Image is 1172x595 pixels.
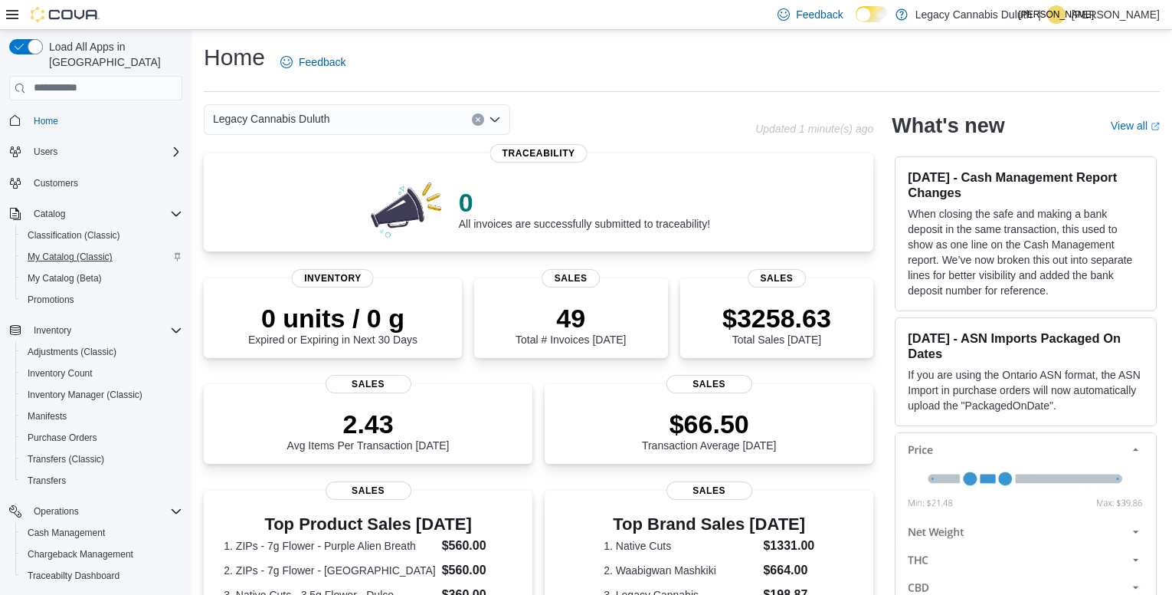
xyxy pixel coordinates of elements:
[28,173,182,192] span: Customers
[15,246,188,268] button: My Catalog (Classic)
[856,22,856,23] span: Dark Mode
[28,143,182,161] span: Users
[21,567,126,585] a: Traceabilty Dashboard
[34,505,79,518] span: Operations
[15,384,188,406] button: Inventory Manager (Classic)
[442,537,512,555] dd: $560.00
[28,251,113,263] span: My Catalog (Classic)
[21,386,182,404] span: Inventory Manager (Classic)
[908,169,1144,200] h3: [DATE] - Cash Management Report Changes
[21,343,123,361] a: Adjustments (Classic)
[459,187,710,218] p: 0
[15,268,188,289] button: My Catalog (Beta)
[28,174,84,192] a: Customers
[28,143,64,161] button: Users
[21,407,73,426] a: Manifests
[21,450,110,468] a: Transfers (Classic)
[28,205,71,223] button: Catalog
[3,320,188,341] button: Inventory
[763,537,814,555] dd: $1331.00
[28,346,116,358] span: Adjustments (Classic)
[28,432,97,444] span: Purchase Orders
[472,113,484,126] button: Clear input
[21,407,182,426] span: Manifests
[287,409,450,439] p: 2.43
[224,563,435,578] dt: 2. ZIPs - 7g Flower - [GEOGRAPHIC_DATA]
[604,538,757,554] dt: 1. Native Cuts
[28,453,104,465] span: Transfers (Classic)
[15,289,188,311] button: Promotions
[213,110,330,128] span: Legacy Cannabis Duluth
[28,205,182,223] span: Catalog
[3,172,188,194] button: Customers
[1047,5,1066,24] div: Jules Ostazeski
[1111,120,1160,132] a: View allExternal link
[21,567,182,585] span: Traceabilty Dashboard
[642,409,777,452] div: Transaction Average [DATE]
[856,6,888,22] input: Dark Mode
[15,341,188,363] button: Adjustments (Classic)
[28,389,142,401] span: Inventory Manager (Classic)
[15,449,188,470] button: Transfers (Classic)
[28,527,105,539] span: Cash Management
[28,502,85,521] button: Operations
[21,545,182,564] span: Chargeback Management
[755,123,873,135] p: Updated 1 minute(s) ago
[21,524,111,542] a: Cash Management
[642,409,777,439] p: $66.50
[21,248,182,266] span: My Catalog (Classic)
[15,363,188,384] button: Inventory Count
[15,406,188,427] button: Manifests
[21,472,72,490] a: Transfers
[1019,5,1095,24] span: [PERSON_NAME]
[1072,5,1160,24] p: [PERSON_NAME]
[21,269,108,288] a: My Catalog (Beta)
[1151,122,1160,131] svg: External link
[908,206,1144,298] p: When closing the safe and making a bank deposit in the same transaction, this used to show as one...
[34,208,65,220] span: Catalog
[204,42,265,73] h1: Home
[299,54,345,70] span: Feedback
[21,226,182,245] span: Classification (Classic)
[34,146,57,158] span: Users
[28,410,67,422] span: Manifests
[516,303,626,346] div: Total # Invoices [DATE]
[326,375,411,393] span: Sales
[21,364,182,383] span: Inventory Count
[21,226,126,245] a: Classification (Classic)
[28,570,119,582] span: Traceabilty Dashboard
[21,291,80,309] a: Promotions
[516,303,626,334] p: 49
[666,482,752,500] span: Sales
[21,269,182,288] span: My Catalog (Beta)
[15,522,188,544] button: Cash Management
[34,177,78,189] span: Customers
[248,303,417,346] div: Expired or Expiring in Next 30 Days
[43,39,182,70] span: Load All Apps in [GEOGRAPHIC_DATA]
[15,544,188,565] button: Chargeback Management
[748,269,806,288] span: Sales
[367,178,447,239] img: 0
[21,343,182,361] span: Adjustments (Classic)
[542,269,600,288] span: Sales
[28,111,182,130] span: Home
[28,321,77,340] button: Inventory
[274,47,352,77] a: Feedback
[21,429,182,447] span: Purchase Orders
[21,524,182,542] span: Cash Management
[489,113,501,126] button: Open list of options
[28,272,102,284] span: My Catalog (Beta)
[604,515,814,534] h3: Top Brand Sales [DATE]
[15,470,188,491] button: Transfers
[796,7,843,22] span: Feedback
[908,330,1144,361] h3: [DATE] - ASN Imports Packaged On Dates
[34,115,58,127] span: Home
[292,269,374,288] span: Inventory
[248,303,417,334] p: 0 units / 0 g
[3,110,188,132] button: Home
[604,563,757,578] dt: 2. Waabigwan Mashkiki
[763,561,814,580] dd: $664.00
[28,321,182,340] span: Inventory
[224,515,512,534] h3: Top Product Sales [DATE]
[3,141,188,163] button: Users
